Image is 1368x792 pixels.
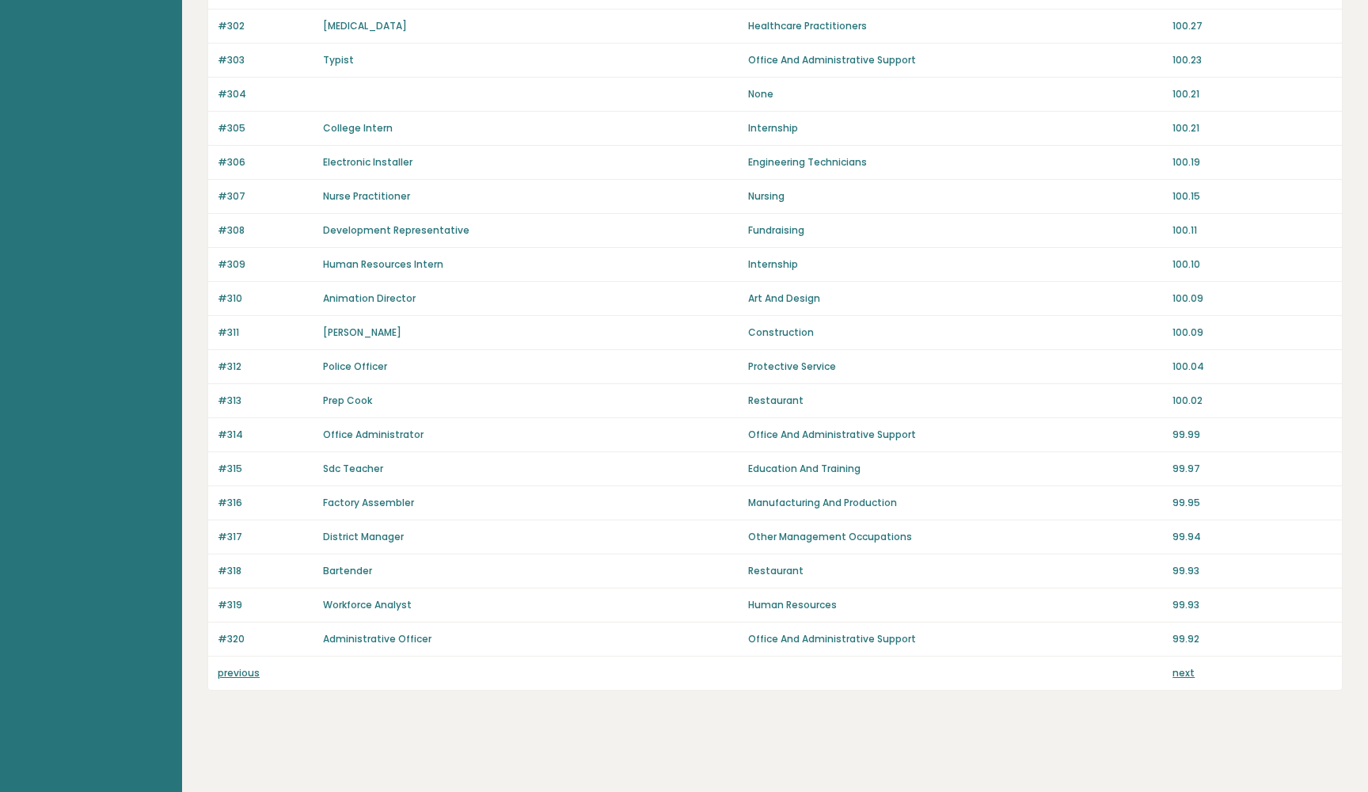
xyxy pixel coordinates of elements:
a: Electronic Installer [323,155,412,169]
p: Restaurant [748,394,1164,408]
p: 100.09 [1172,326,1332,340]
a: [PERSON_NAME] [323,326,401,339]
a: Typist [323,53,354,67]
p: #308 [218,223,313,238]
p: Human Resources [748,598,1164,612]
p: 99.94 [1172,530,1332,544]
p: Art And Design [748,291,1164,306]
a: Factory Assembler [323,496,414,509]
p: Office And Administrative Support [748,428,1164,442]
p: #311 [218,326,313,340]
p: #312 [218,360,313,374]
p: 100.04 [1172,360,1332,374]
p: #318 [218,564,313,578]
p: Internship [748,121,1164,135]
a: Sdc Teacher [323,462,383,475]
p: #307 [218,189,313,204]
a: Administrative Officer [323,632,431,645]
p: 100.19 [1172,155,1332,169]
a: previous [218,666,260,680]
p: 99.93 [1172,598,1332,612]
a: Human Resources Intern [323,257,443,271]
a: Workforce Analyst [323,598,412,611]
p: #304 [218,87,313,101]
p: Other Management Occupations [748,530,1164,544]
p: 100.21 [1172,121,1332,135]
a: Animation Director [323,291,416,305]
p: #305 [218,121,313,135]
p: Construction [748,326,1164,340]
p: 100.10 [1172,257,1332,272]
p: Internship [748,257,1164,272]
p: #320 [218,632,313,646]
a: Prep Cook [323,394,372,407]
p: 100.09 [1172,291,1332,306]
p: Restaurant [748,564,1164,578]
p: 100.02 [1172,394,1332,408]
a: Nurse Practitioner [323,189,410,203]
p: 100.21 [1172,87,1332,101]
p: 99.93 [1172,564,1332,578]
p: #306 [218,155,313,169]
p: #315 [218,462,313,476]
p: #316 [218,496,313,510]
p: Education And Training [748,462,1164,476]
p: Protective Service [748,360,1164,374]
a: Police Officer [323,360,387,373]
p: 100.23 [1172,53,1332,67]
p: #317 [218,530,313,544]
p: 99.95 [1172,496,1332,510]
p: Engineering Technicians [748,155,1164,169]
p: #310 [218,291,313,306]
p: #302 [218,19,313,33]
a: next [1172,666,1195,680]
p: Manufacturing And Production [748,496,1164,510]
a: Development Representative [323,223,469,237]
a: Office Administrator [323,428,424,441]
p: Office And Administrative Support [748,53,1164,67]
a: College Intern [323,121,393,135]
p: 100.11 [1172,223,1332,238]
p: #303 [218,53,313,67]
a: District Manager [323,530,404,543]
p: #314 [218,428,313,442]
p: Nursing [748,189,1164,204]
a: [MEDICAL_DATA] [323,19,407,32]
p: #319 [218,598,313,612]
p: #309 [218,257,313,272]
p: Office And Administrative Support [748,632,1164,646]
p: 99.92 [1172,632,1332,646]
p: 99.99 [1172,428,1332,442]
p: 100.15 [1172,189,1332,204]
p: #313 [218,394,313,408]
p: 99.97 [1172,462,1332,476]
a: Bartender [323,564,372,577]
p: 100.27 [1172,19,1332,33]
p: Fundraising [748,223,1164,238]
p: None [748,87,1164,101]
p: Healthcare Practitioners [748,19,1164,33]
